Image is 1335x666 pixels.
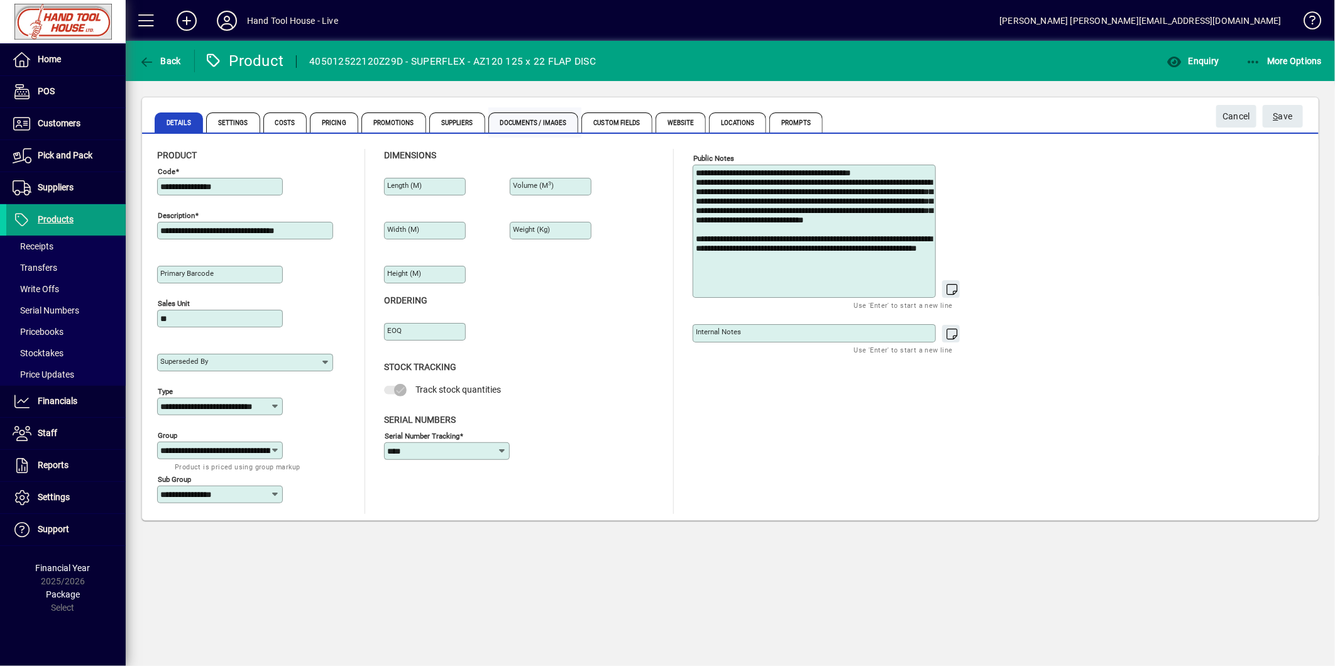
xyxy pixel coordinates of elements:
[167,9,207,32] button: Add
[384,295,427,305] span: Ordering
[38,150,92,160] span: Pick and Pack
[38,460,69,470] span: Reports
[1263,105,1303,128] button: Save
[126,50,195,72] app-page-header-button: Back
[36,563,91,573] span: Financial Year
[13,241,53,251] span: Receipts
[656,112,706,133] span: Website
[38,396,77,406] span: Financials
[158,299,190,308] mat-label: Sales unit
[693,154,734,163] mat-label: Public Notes
[309,52,596,72] div: 405012522120Z29D - SUPERFLEX - AZ120 125 x 22 FLAP DISC
[387,269,421,278] mat-label: Height (m)
[38,492,70,502] span: Settings
[854,298,953,312] mat-hint: Use 'Enter' to start a new line
[158,475,191,484] mat-label: Sub group
[385,431,459,440] mat-label: Serial Number tracking
[206,112,260,133] span: Settings
[513,225,550,234] mat-label: Weight (Kg)
[387,181,422,190] mat-label: Length (m)
[6,300,126,321] a: Serial Numbers
[6,257,126,278] a: Transfers
[13,348,63,358] span: Stocktakes
[1294,3,1319,43] a: Knowledge Base
[1216,105,1256,128] button: Cancel
[139,56,181,66] span: Back
[155,112,203,133] span: Details
[387,225,419,234] mat-label: Width (m)
[13,327,63,337] span: Pricebooks
[415,385,501,395] span: Track stock quantities
[6,236,126,257] a: Receipts
[38,86,55,96] span: POS
[13,284,59,294] span: Write Offs
[6,321,126,342] a: Pricebooks
[1167,56,1219,66] span: Enquiry
[6,278,126,300] a: Write Offs
[263,112,307,133] span: Costs
[38,118,80,128] span: Customers
[387,326,402,335] mat-label: EOQ
[157,150,197,160] span: Product
[13,263,57,273] span: Transfers
[158,431,177,440] mat-label: Group
[999,11,1282,31] div: [PERSON_NAME] [PERSON_NAME][EMAIL_ADDRESS][DOMAIN_NAME]
[6,172,126,204] a: Suppliers
[204,51,284,71] div: Product
[38,428,57,438] span: Staff
[13,369,74,379] span: Price Updates
[488,112,579,133] span: Documents / Images
[6,108,126,139] a: Customers
[696,327,741,336] mat-label: Internal Notes
[429,112,485,133] span: Suppliers
[6,482,126,513] a: Settings
[46,589,80,599] span: Package
[6,418,126,449] a: Staff
[158,167,175,176] mat-label: Code
[136,50,184,72] button: Back
[709,112,766,133] span: Locations
[38,524,69,534] span: Support
[6,514,126,545] a: Support
[6,44,126,75] a: Home
[548,180,551,187] sup: 3
[158,387,173,396] mat-label: Type
[38,54,61,64] span: Home
[361,112,426,133] span: Promotions
[854,342,953,357] mat-hint: Use 'Enter' to start a new line
[1273,106,1293,127] span: ave
[1163,50,1222,72] button: Enquiry
[175,459,300,474] mat-hint: Product is priced using group markup
[6,140,126,172] a: Pick and Pack
[310,112,358,133] span: Pricing
[1246,56,1322,66] span: More Options
[247,11,338,31] div: Hand Tool House - Live
[6,450,126,481] a: Reports
[513,181,554,190] mat-label: Volume (m )
[1222,106,1250,127] span: Cancel
[384,150,436,160] span: Dimensions
[1273,111,1278,121] span: S
[769,112,823,133] span: Prompts
[6,76,126,107] a: POS
[581,112,652,133] span: Custom Fields
[207,9,247,32] button: Profile
[6,386,126,417] a: Financials
[13,305,79,315] span: Serial Numbers
[160,269,214,278] mat-label: Primary barcode
[38,214,74,224] span: Products
[160,357,208,366] mat-label: Superseded by
[1243,50,1326,72] button: More Options
[6,364,126,385] a: Price Updates
[6,342,126,364] a: Stocktakes
[384,362,456,372] span: Stock Tracking
[384,415,456,425] span: Serial Numbers
[158,211,195,220] mat-label: Description
[38,182,74,192] span: Suppliers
